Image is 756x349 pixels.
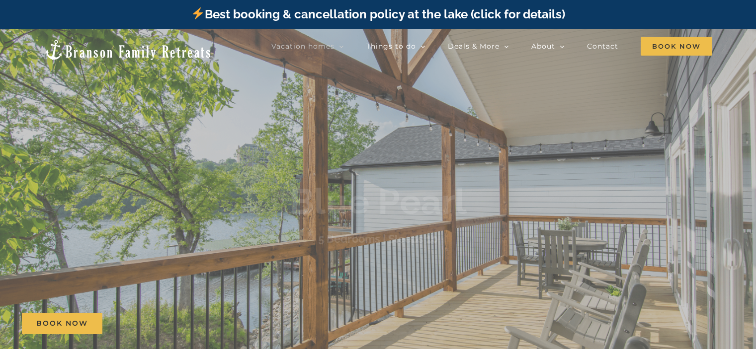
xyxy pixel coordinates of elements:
img: ⚡️ [192,7,204,19]
span: Contact [587,43,618,50]
a: Book Now [22,313,102,334]
span: About [531,43,555,50]
a: Things to do [366,36,425,56]
span: Things to do [366,43,416,50]
h3: 5 Bedrooms | Sleeps 10 [318,232,438,245]
a: Best booking & cancellation policy at the lake (click for details) [191,7,565,21]
nav: Main Menu [271,36,712,56]
a: About [531,36,565,56]
a: Contact [587,36,618,56]
span: Book Now [36,319,88,328]
b: Blue Pearl [290,181,467,223]
span: Book Now [641,37,712,56]
a: Vacation homes [271,36,344,56]
a: Deals & More [448,36,509,56]
img: Branson Family Retreats Logo [44,39,212,61]
span: Vacation homes [271,43,335,50]
span: Deals & More [448,43,500,50]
